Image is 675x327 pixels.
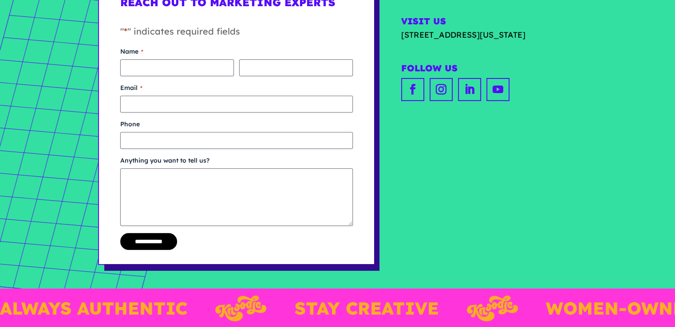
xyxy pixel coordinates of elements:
span: We are offline. Please leave us a message. [19,104,155,193]
p: " " indicates required fields [120,25,353,47]
label: Phone [120,120,353,128]
a: youtube [486,78,509,101]
em: Driven by SalesIQ [70,216,113,222]
label: Anything you want to tell us? [120,156,353,165]
a: [STREET_ADDRESS][US_STATE] [401,29,577,41]
textarea: Type your message and click 'Submit' [4,226,169,257]
h2: Follow Us [401,63,577,76]
p: STAY CREATIVE [291,300,435,317]
a: linkedin [458,78,481,101]
a: instagram [430,78,453,101]
em: Submit [130,257,161,269]
div: Leave a message [46,50,149,61]
h2: Visit Us [401,16,577,29]
img: logo_Zg8I0qSkbAqR2WFHt3p6CTuqpyXMFPubPcD2OT02zFN43Cy9FUNNG3NEPhM_Q1qe_.png [15,53,37,58]
legend: Name [120,47,143,56]
div: Minimize live chat window [146,4,167,26]
img: Layer_3 [212,296,263,322]
img: Layer_3 [463,296,514,322]
img: salesiqlogo_leal7QplfZFryJ6FIlVepeu7OftD7mt8q6exU6-34PB8prfIgodN67KcxXM9Y7JQ_.png [61,217,67,222]
a: facebook [401,78,424,101]
label: Email [120,83,353,92]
